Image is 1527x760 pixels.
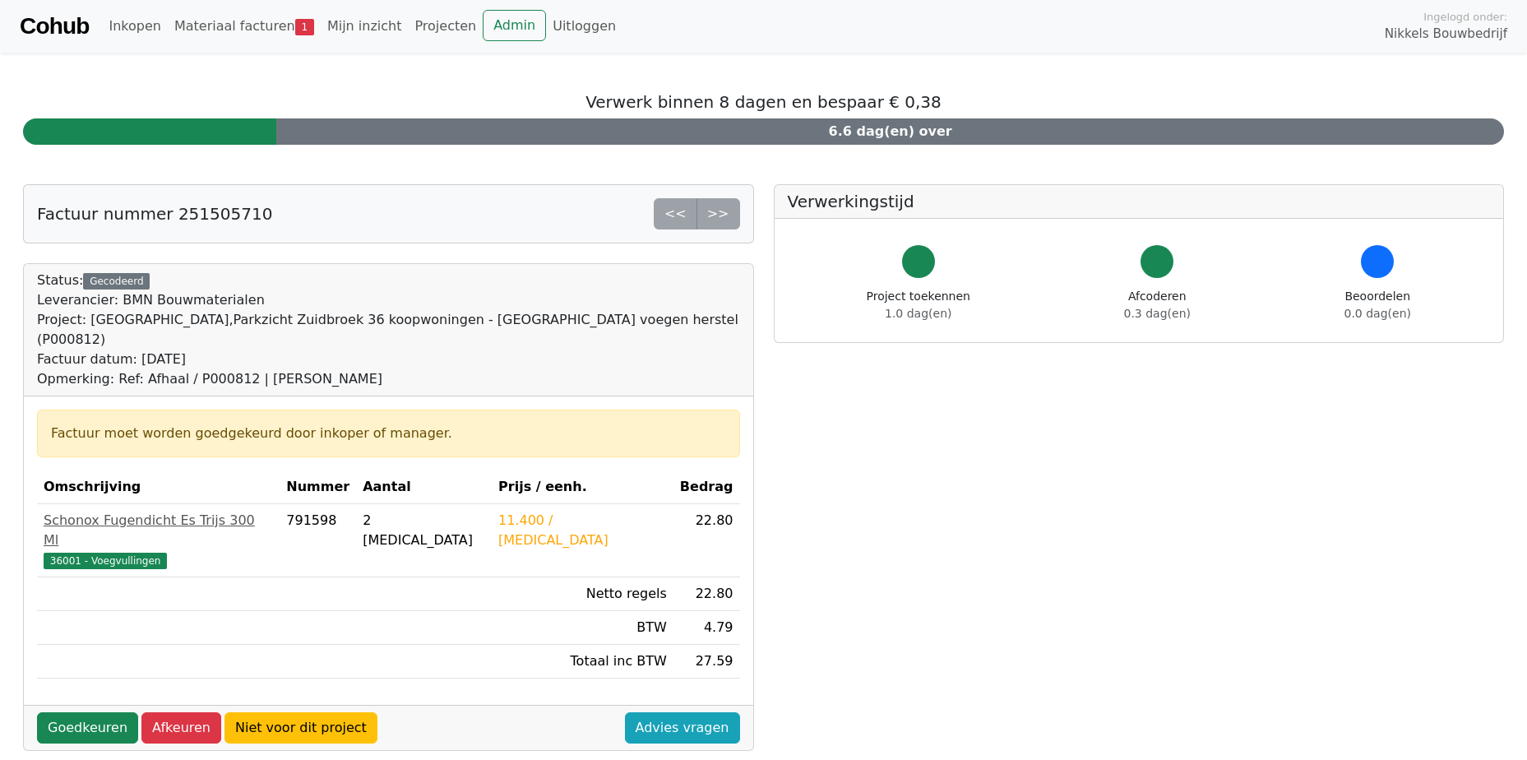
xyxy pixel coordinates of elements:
[1344,307,1411,320] span: 0.0 dag(en)
[224,712,377,744] a: Niet voor dit project
[673,611,740,645] td: 4.79
[37,290,740,310] div: Leverancier: BMN Bouwmaterialen
[356,470,492,504] th: Aantal
[102,10,167,43] a: Inkopen
[673,504,740,577] td: 22.80
[408,10,483,43] a: Projecten
[1124,307,1191,320] span: 0.3 dag(en)
[280,470,356,504] th: Nummer
[483,10,546,41] a: Admin
[280,504,356,577] td: 791598
[37,271,740,389] div: Status:
[37,204,272,224] h5: Factuur nummer 251505710
[295,19,314,35] span: 1
[44,511,273,550] div: Schonox Fugendicht Es Trijs 300 Ml
[51,424,726,443] div: Factuur moet worden goedgekeurd door inkoper of manager.
[141,712,221,744] a: Afkeuren
[1344,288,1411,322] div: Beoordelen
[44,511,273,570] a: Schonox Fugendicht Es Trijs 300 Ml36001 - Voegvullingen
[492,645,673,679] td: Totaal inc BTW
[20,7,89,46] a: Cohub
[546,10,622,43] a: Uitloggen
[673,470,740,504] th: Bedrag
[788,192,1491,211] h5: Verwerkingstijd
[492,611,673,645] td: BTW
[276,118,1504,145] div: 6.6 dag(en) over
[498,511,667,550] div: 11.400 / [MEDICAL_DATA]
[321,10,409,43] a: Mijn inzicht
[37,369,740,389] div: Opmerking: Ref: Afhaal / P000812 | [PERSON_NAME]
[673,645,740,679] td: 27.59
[1423,9,1507,25] span: Ingelogd onder:
[44,553,167,569] span: 36001 - Voegvullingen
[1385,25,1507,44] span: Nikkels Bouwbedrijf
[37,350,740,369] div: Factuur datum: [DATE]
[168,10,321,43] a: Materiaal facturen1
[363,511,485,550] div: 2 [MEDICAL_DATA]
[867,288,970,322] div: Project toekennen
[37,310,740,350] div: Project: [GEOGRAPHIC_DATA],Parkzicht Zuidbroek 36 koopwoningen - [GEOGRAPHIC_DATA] voegen herstel...
[673,577,740,611] td: 22.80
[625,712,740,744] a: Advies vragen
[37,470,280,504] th: Omschrijving
[885,307,951,320] span: 1.0 dag(en)
[492,470,673,504] th: Prijs / eenh.
[83,273,150,290] div: Gecodeerd
[23,92,1504,112] h5: Verwerk binnen 8 dagen en bespaar € 0,38
[1124,288,1191,322] div: Afcoderen
[492,577,673,611] td: Netto regels
[37,712,138,744] a: Goedkeuren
